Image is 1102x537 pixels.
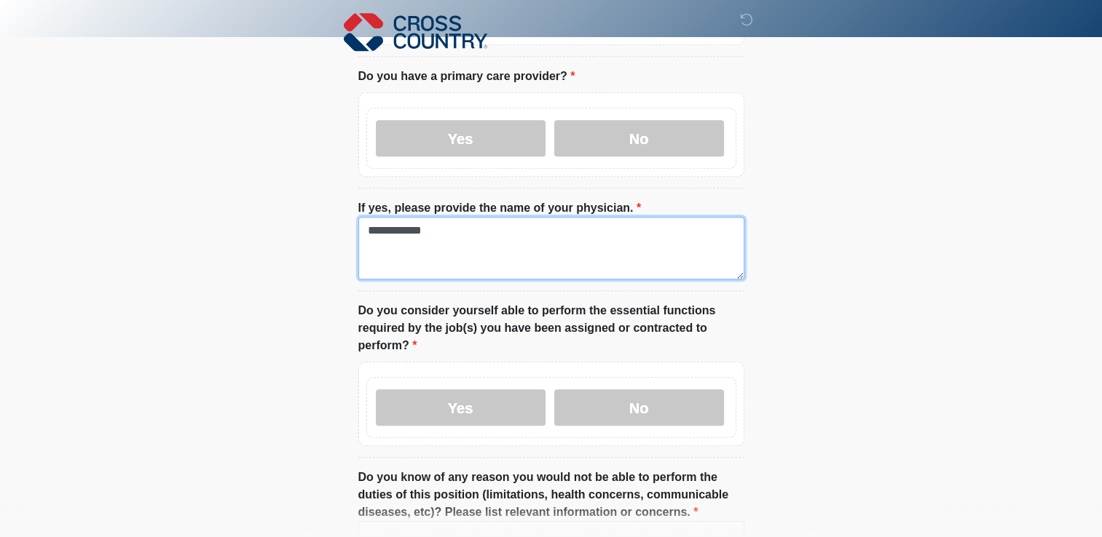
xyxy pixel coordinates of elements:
[358,469,744,521] label: Do you know of any reason you would not be able to perform the duties of this position (limitatio...
[358,302,744,354] label: Do you consider yourself able to perform the essential functions required by the job(s) you have ...
[554,120,724,156] label: No
[376,389,546,426] label: Yes
[344,11,488,53] img: Cross Country Logo
[358,199,642,217] label: If yes, please provide the name of your physician.
[554,389,724,426] label: No
[376,120,546,156] label: Yes
[358,68,575,85] label: Do you have a primary care provider?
